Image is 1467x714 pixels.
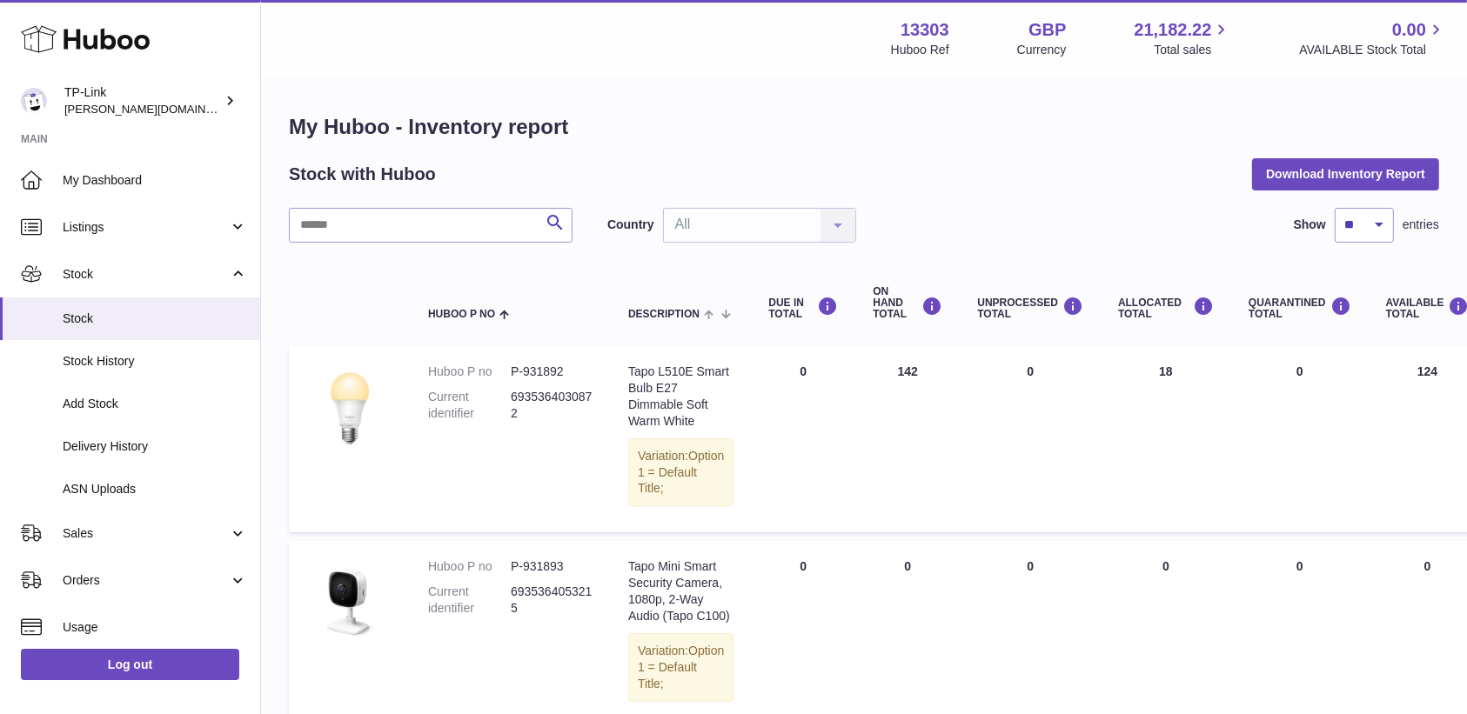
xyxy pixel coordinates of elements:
[1134,18,1231,58] a: 21,182.22 Total sales
[1118,297,1214,320] div: ALLOCATED Total
[1154,42,1231,58] span: Total sales
[306,364,393,450] img: product image
[63,396,247,412] span: Add Stock
[628,558,733,624] div: Tapo Mini Smart Security Camera, 1080p, 2-Way Audio (Tapo C100)
[1252,158,1439,190] button: Download Inventory Report
[63,172,247,189] span: My Dashboard
[1403,217,1439,233] span: entries
[289,163,436,186] h2: Stock with Huboo
[891,42,949,58] div: Huboo Ref
[21,649,239,680] a: Log out
[628,633,733,702] div: Variation:
[751,346,855,532] td: 0
[306,558,393,645] img: product image
[607,217,654,233] label: Country
[63,266,229,283] span: Stock
[1296,364,1303,378] span: 0
[428,389,511,422] dt: Current identifier
[768,297,838,320] div: DUE IN TOTAL
[63,619,247,636] span: Usage
[511,364,593,380] dd: P-931892
[64,84,221,117] div: TP-Link
[855,346,960,532] td: 142
[63,310,247,327] span: Stock
[638,644,724,691] span: Option 1 = Default Title;
[1249,297,1351,320] div: QUARANTINED Total
[977,297,1083,320] div: UNPROCESSED Total
[428,558,511,575] dt: Huboo P no
[873,286,942,321] div: ON HAND Total
[1299,18,1446,58] a: 0.00 AVAILABLE Stock Total
[428,309,495,320] span: Huboo P no
[428,364,511,380] dt: Huboo P no
[63,438,247,455] span: Delivery History
[1017,42,1067,58] div: Currency
[63,572,229,589] span: Orders
[1296,559,1303,573] span: 0
[63,525,229,542] span: Sales
[63,353,247,370] span: Stock History
[289,113,1439,141] h1: My Huboo - Inventory report
[901,18,949,42] strong: 13303
[1392,18,1426,42] span: 0.00
[21,88,47,114] img: susie.li@tp-link.com
[1101,346,1231,532] td: 18
[638,449,724,496] span: Option 1 = Default Title;
[1299,42,1446,58] span: AVAILABLE Stock Total
[628,438,733,507] div: Variation:
[511,584,593,617] dd: 6935364053215
[63,219,229,236] span: Listings
[960,346,1101,532] td: 0
[64,102,439,116] span: [PERSON_NAME][DOMAIN_NAME][EMAIL_ADDRESS][DOMAIN_NAME]
[511,389,593,422] dd: 6935364030872
[63,481,247,497] span: ASN Uploads
[628,364,733,430] div: Tapo L510E Smart Bulb E27 Dimmable Soft Warm White
[628,309,700,320] span: Description
[1294,217,1326,233] label: Show
[428,584,511,617] dt: Current identifier
[511,558,593,575] dd: P-931893
[1028,18,1066,42] strong: GBP
[1134,18,1211,42] span: 21,182.22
